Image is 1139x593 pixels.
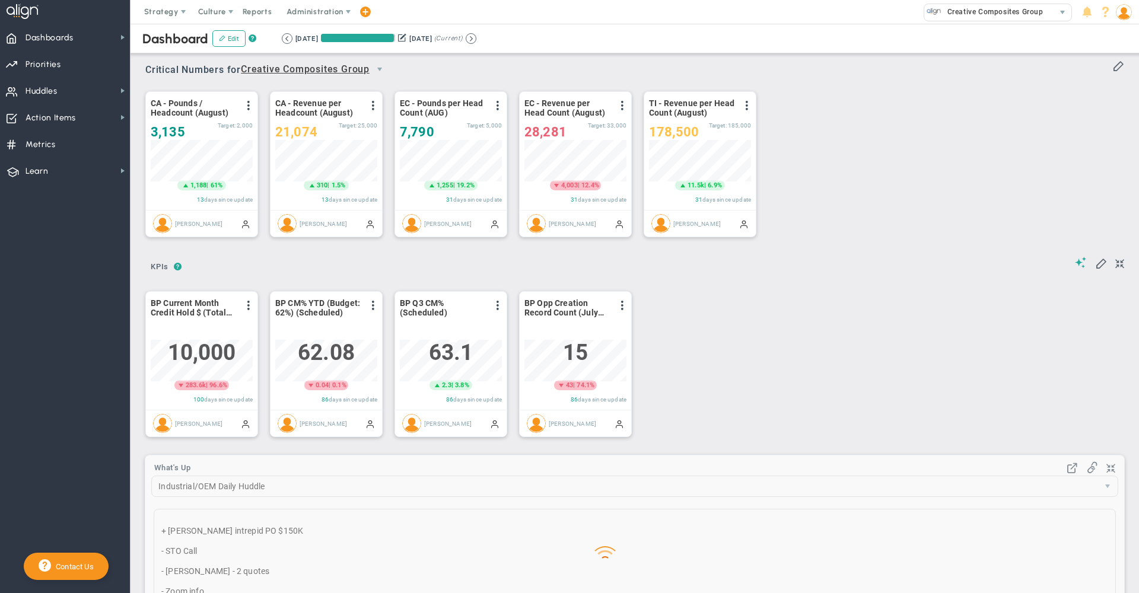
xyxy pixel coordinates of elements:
span: 1,188 [190,181,207,190]
span: Creative Composites Group [941,4,1043,20]
div: [DATE] [409,33,432,44]
span: days since update [702,196,751,203]
span: Creative Composites Group [241,62,370,77]
span: BP Opp Creation Record Count (July AVG 104) [524,298,610,317]
span: Critical Numbers for [145,59,393,81]
span: 7,790 [400,125,434,139]
span: Dashboards [26,25,74,50]
span: | [206,181,208,189]
span: [PERSON_NAME] [175,420,222,426]
span: [PERSON_NAME] [549,220,596,227]
span: 15 [563,340,588,365]
span: [PERSON_NAME] [673,220,721,227]
span: Suggestions (AI Feature) [1075,257,1087,268]
span: days since update [329,196,377,203]
span: 28,281 [524,125,567,139]
span: [PERSON_NAME] [549,420,596,426]
span: 6.9% [708,181,722,189]
span: 3,135 [151,125,185,139]
div: [DATE] [295,33,318,44]
span: days since update [453,196,502,203]
span: days since update [204,196,253,203]
span: days since update [453,396,502,403]
span: Strategy [144,7,179,16]
img: Lynn Derouen [278,214,297,233]
span: | [329,381,330,389]
span: Manually Updated [241,219,250,228]
span: [PERSON_NAME] [424,220,472,227]
div: Period Progress: 98% Day 93 of 94 with 1 remaining. [321,34,395,42]
span: Metrics [26,132,56,157]
button: KPIs [145,257,174,278]
span: 178,500 [649,125,699,139]
img: 97748.Person.photo [1116,4,1132,20]
span: Action Items [26,106,76,130]
span: | [453,181,455,189]
span: Target: [467,122,485,129]
img: Aaron Barth [527,414,546,433]
span: [PERSON_NAME] [300,220,347,227]
span: 61% [211,181,222,189]
span: 13 [322,196,329,203]
span: 10,000 [168,340,236,365]
img: Aaron Barth [153,414,172,433]
span: CA - Revenue per Headcount (August) [275,98,361,117]
img: Sandy Woodlief [527,214,546,233]
span: 100 [193,396,204,403]
span: days since update [204,396,253,403]
img: Aaron Barth [402,414,421,433]
span: Target: [709,122,727,129]
span: | [206,381,208,389]
span: select [1054,4,1071,21]
span: Administration [287,7,343,16]
span: 31 [571,196,578,203]
span: Manually Updated [241,419,250,428]
span: Target: [339,122,357,129]
span: 86 [446,396,453,403]
span: select [370,59,390,79]
span: EC - Pounds per Head Count (AUG) [400,98,486,117]
span: 25,000 [358,122,377,129]
span: 96.6% [209,381,227,389]
span: Target: [588,122,606,129]
span: 2.3 [442,381,451,390]
span: 2,000 [237,122,253,129]
span: 86 [571,396,578,403]
span: KPIs [145,257,174,276]
span: | [451,381,453,389]
button: Go to previous period [282,33,292,44]
span: 310 [317,181,327,190]
span: TI - Revenue per Head Count (August) [649,98,735,117]
span: days since update [329,396,377,403]
span: Learn [26,159,48,184]
span: 0.04 [316,381,329,390]
span: 74.1% [577,381,594,389]
span: Target: [218,122,236,129]
span: Dashboard [142,31,208,47]
span: 33,000 [607,122,626,129]
span: Manually Updated [615,219,624,228]
span: Priorities [26,52,61,77]
span: 0.1% [332,381,346,389]
img: Aaron Barth [278,414,297,433]
img: Lynn Derouen [153,214,172,233]
span: 4,003 [561,181,578,190]
span: 3.8% [455,381,469,389]
span: Manually Updated [490,419,499,428]
span: 1,255 [437,181,453,190]
span: | [327,181,329,189]
span: [PERSON_NAME] [175,220,222,227]
button: Go to next period [466,33,476,44]
span: [PERSON_NAME] [424,420,472,426]
span: 1.5% [332,181,346,189]
img: Sandy Woodlief [402,214,421,233]
span: Edit My KPIs [1095,257,1107,269]
span: Manually Updated [365,219,375,228]
span: 12.4% [581,181,599,189]
span: 185,000 [728,122,751,129]
img: 29977.Company.photo [927,4,941,19]
span: | [704,181,706,189]
span: days since update [578,396,626,403]
span: Manually Updated [490,219,499,228]
span: BP Q3 CM% (Scheduled) [400,298,486,317]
